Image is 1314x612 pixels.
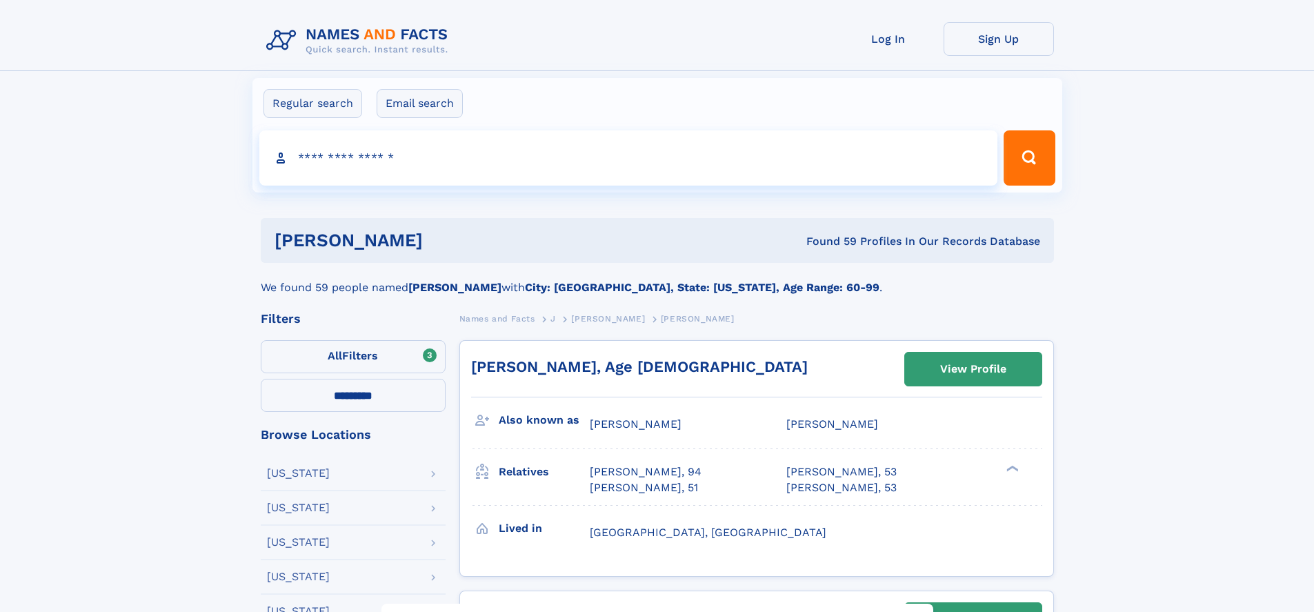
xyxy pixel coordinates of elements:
[408,281,501,294] b: [PERSON_NAME]
[261,313,446,325] div: Filters
[571,310,645,327] a: [PERSON_NAME]
[261,22,459,59] img: Logo Names and Facts
[590,417,681,431] span: [PERSON_NAME]
[263,89,362,118] label: Regular search
[525,281,879,294] b: City: [GEOGRAPHIC_DATA], State: [US_STATE], Age Range: 60-99
[499,517,590,540] h3: Lived in
[267,468,330,479] div: [US_STATE]
[259,130,998,186] input: search input
[1004,130,1055,186] button: Search Button
[275,232,615,249] h1: [PERSON_NAME]
[786,464,897,480] a: [PERSON_NAME], 53
[267,571,330,582] div: [US_STATE]
[786,417,878,431] span: [PERSON_NAME]
[499,408,590,432] h3: Also known as
[786,480,897,495] a: [PERSON_NAME], 53
[261,263,1054,296] div: We found 59 people named with .
[499,460,590,484] h3: Relatives
[550,310,556,327] a: J
[590,480,698,495] a: [PERSON_NAME], 51
[261,340,446,373] label: Filters
[590,526,826,539] span: [GEOGRAPHIC_DATA], [GEOGRAPHIC_DATA]
[833,22,944,56] a: Log In
[944,22,1054,56] a: Sign Up
[571,314,645,324] span: [PERSON_NAME]
[590,464,701,480] a: [PERSON_NAME], 94
[459,310,535,327] a: Names and Facts
[267,537,330,548] div: [US_STATE]
[661,314,735,324] span: [PERSON_NAME]
[1003,464,1019,473] div: ❯
[550,314,556,324] span: J
[940,353,1006,385] div: View Profile
[471,358,808,375] a: [PERSON_NAME], Age [DEMOGRAPHIC_DATA]
[615,234,1040,249] div: Found 59 Profiles In Our Records Database
[377,89,463,118] label: Email search
[261,428,446,441] div: Browse Locations
[267,502,330,513] div: [US_STATE]
[328,349,342,362] span: All
[905,353,1042,386] a: View Profile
